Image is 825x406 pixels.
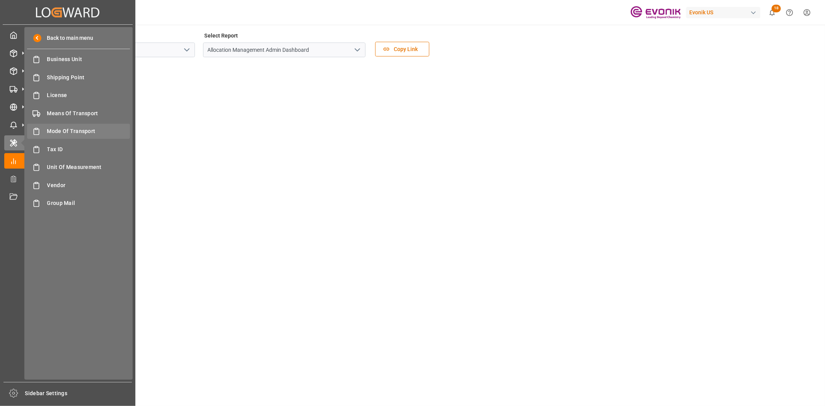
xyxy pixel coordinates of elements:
[47,127,130,135] span: Mode Of Transport
[25,389,132,397] span: Sidebar Settings
[4,171,131,186] a: Transport Planner
[686,7,760,18] div: Evonik US
[27,177,130,193] a: Vendor
[203,30,239,41] label: Select Report
[27,142,130,157] a: Tax ID
[47,163,130,171] span: Unit Of Measurement
[27,52,130,67] a: Business Unit
[772,5,781,12] span: 18
[27,106,130,121] a: Means Of Transport
[4,27,131,43] a: My Cockpit
[390,45,422,53] span: Copy Link
[27,196,130,211] a: Group Mail
[27,88,130,103] a: License
[47,91,130,99] span: License
[47,181,130,189] span: Vendor
[47,73,130,82] span: Shipping Point
[781,4,798,21] button: Help Center
[47,109,130,118] span: Means Of Transport
[686,5,764,20] button: Evonik US
[375,42,429,56] button: Copy Link
[351,44,363,56] button: open menu
[181,44,192,56] button: open menu
[47,145,130,154] span: Tax ID
[27,124,130,139] a: Mode Of Transport
[4,189,131,204] a: Document Management
[41,34,94,42] span: Back to main menu
[764,4,781,21] button: show 18 new notifications
[630,6,681,19] img: Evonik-brand-mark-Deep-Purple-RGB.jpeg_1700498283.jpeg
[4,153,131,168] a: My Reports
[203,43,366,57] input: Type to search/select
[47,199,130,207] span: Group Mail
[27,160,130,175] a: Unit Of Measurement
[47,55,130,63] span: Business Unit
[27,70,130,85] a: Shipping Point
